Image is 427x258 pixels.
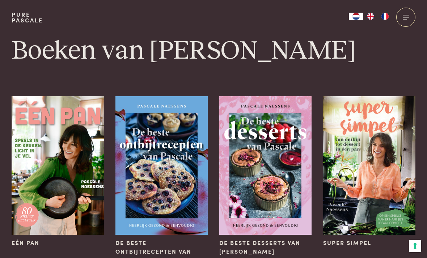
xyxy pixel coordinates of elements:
[219,96,312,256] a: De beste desserts van Pascale De beste desserts van [PERSON_NAME]
[323,96,415,235] img: Super Simpel
[363,13,378,20] a: EN
[219,238,312,256] span: De beste desserts van [PERSON_NAME]
[409,240,421,252] button: Uw voorkeuren voor toestemming voor trackingtechnologieën
[349,13,363,20] a: NL
[115,96,208,235] img: De beste ontbijtrecepten van Pascale
[349,13,392,20] aside: Language selected: Nederlands
[363,13,392,20] ul: Language list
[349,13,363,20] div: Language
[323,238,371,247] span: Super Simpel
[12,238,39,247] span: Eén pan
[12,96,104,247] a: Eén pan Eén pan
[323,96,415,247] a: Super Simpel Super Simpel
[378,13,392,20] a: FR
[219,96,312,235] img: De beste desserts van Pascale
[12,96,104,235] img: Eén pan
[12,35,415,67] h1: Boeken van [PERSON_NAME]
[12,12,43,23] a: PurePascale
